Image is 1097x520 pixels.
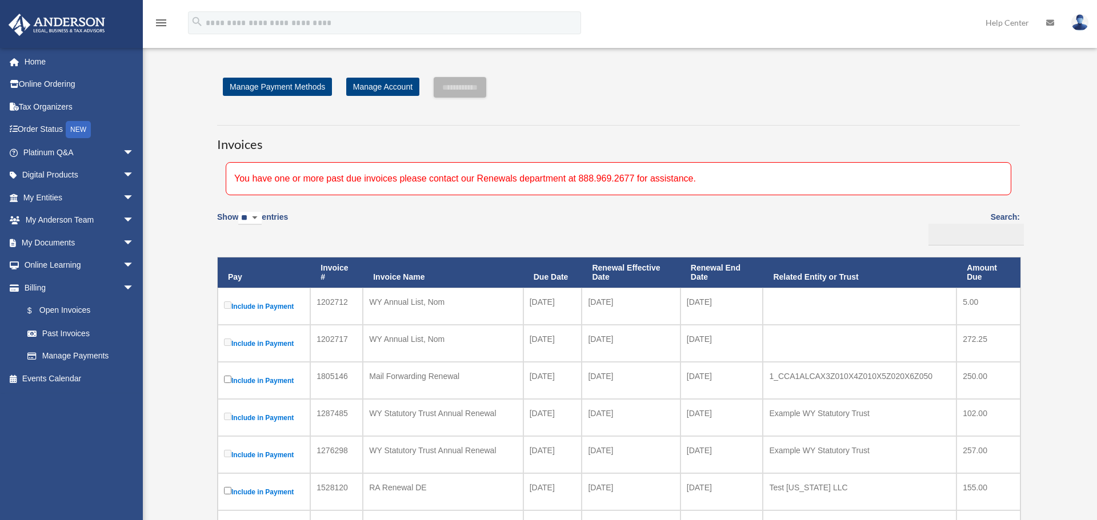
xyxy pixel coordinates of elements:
[8,186,151,209] a: My Entitiesarrow_drop_down
[224,485,304,499] label: Include in Payment
[763,399,956,436] td: Example WY Statutory Trust
[1071,14,1088,31] img: User Pic
[16,322,146,345] a: Past Invoices
[8,73,151,96] a: Online Ordering
[680,473,763,510] td: [DATE]
[956,399,1020,436] td: 102.00
[310,288,363,325] td: 1202712
[66,121,91,138] div: NEW
[680,362,763,399] td: [DATE]
[310,325,363,362] td: 1202717
[369,479,517,495] div: RA Renewal DE
[218,257,310,288] th: Pay: activate to sort column descending
[5,14,109,36] img: Anderson Advisors Platinum Portal
[956,257,1020,288] th: Amount Due: activate to sort column ascending
[224,301,231,309] input: Include in Payment
[224,373,304,388] label: Include in Payment
[8,95,151,118] a: Tax Organizers
[224,487,231,494] input: Include in Payment
[217,210,288,236] label: Show entries
[924,210,1020,245] label: Search:
[8,231,151,254] a: My Documentsarrow_drop_down
[680,257,763,288] th: Renewal End Date: activate to sort column ascending
[154,16,168,30] i: menu
[680,325,763,362] td: [DATE]
[8,209,151,232] a: My Anderson Teamarrow_drop_down
[16,345,146,368] a: Manage Payments
[8,276,146,299] a: Billingarrow_drop_down
[523,325,582,362] td: [DATE]
[956,288,1020,325] td: 5.00
[123,164,146,187] span: arrow_drop_down
[956,325,1020,362] td: 272.25
[582,288,680,325] td: [DATE]
[369,442,517,458] div: WY Statutory Trust Annual Renewal
[224,338,231,346] input: Include in Payment
[226,162,1011,195] div: You have one or more past due invoices please contact our Renewals department at 888.969.2677 for...
[8,367,151,390] a: Events Calendar
[8,141,151,164] a: Platinum Q&Aarrow_drop_down
[369,331,517,347] div: WY Annual List, Nom
[582,325,680,362] td: [DATE]
[582,473,680,510] td: [DATE]
[582,436,680,473] td: [DATE]
[223,78,332,96] a: Manage Payment Methods
[123,141,146,164] span: arrow_drop_down
[310,436,363,473] td: 1276298
[763,473,956,510] td: Test [US_STATE] LLC
[523,399,582,436] td: [DATE]
[956,362,1020,399] td: 250.00
[224,410,304,425] label: Include in Payment
[123,186,146,209] span: arrow_drop_down
[123,254,146,277] span: arrow_drop_down
[224,448,304,462] label: Include in Payment
[224,450,231,457] input: Include in Payment
[8,118,151,142] a: Order StatusNEW
[224,299,304,313] label: Include in Payment
[310,257,363,288] th: Invoice #: activate to sort column ascending
[238,212,262,225] select: Showentries
[763,362,956,399] td: 1_CCA1ALCAX3Z010X4Z010X5Z020X6Z050
[123,209,146,232] span: arrow_drop_down
[523,436,582,473] td: [DATE]
[8,164,151,187] a: Digital Productsarrow_drop_down
[363,257,523,288] th: Invoice Name: activate to sort column ascending
[956,473,1020,510] td: 155.00
[582,362,680,399] td: [DATE]
[123,231,146,255] span: arrow_drop_down
[217,125,1020,154] h3: Invoices
[763,257,956,288] th: Related Entity or Trust: activate to sort column ascending
[191,15,203,28] i: search
[582,257,680,288] th: Renewal Effective Date: activate to sort column ascending
[8,50,151,73] a: Home
[154,20,168,30] a: menu
[224,336,304,350] label: Include in Payment
[523,257,582,288] th: Due Date: activate to sort column ascending
[346,78,419,96] a: Manage Account
[123,276,146,300] span: arrow_drop_down
[310,399,363,436] td: 1287485
[523,288,582,325] td: [DATE]
[310,362,363,399] td: 1805146
[680,436,763,473] td: [DATE]
[956,436,1020,473] td: 257.00
[763,436,956,473] td: Example WY Statutory Trust
[582,399,680,436] td: [DATE]
[523,362,582,399] td: [DATE]
[310,473,363,510] td: 1528120
[369,405,517,421] div: WY Statutory Trust Annual Renewal
[369,294,517,310] div: WY Annual List, Nom
[680,399,763,436] td: [DATE]
[224,376,231,383] input: Include in Payment
[224,413,231,420] input: Include in Payment
[928,224,1024,245] input: Search:
[8,254,151,277] a: Online Learningarrow_drop_down
[369,368,517,384] div: Mail Forwarding Renewal
[16,299,140,323] a: $Open Invoices
[34,304,39,318] span: $
[680,288,763,325] td: [DATE]
[523,473,582,510] td: [DATE]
